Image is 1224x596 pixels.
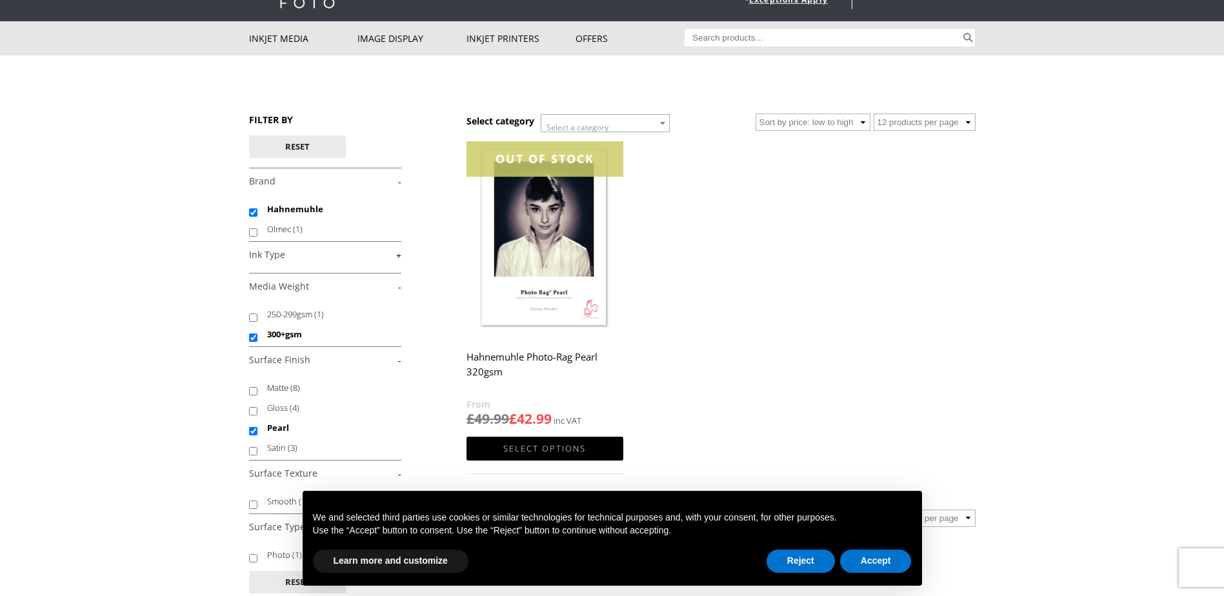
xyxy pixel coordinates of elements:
[467,410,509,428] bdi: 49.99
[509,410,517,428] span: £
[293,223,303,235] span: (1)
[267,304,389,324] label: 250-299gsm
[249,468,401,480] a: -
[267,324,389,344] label: 300+gsm
[314,308,324,320] span: (1)
[249,354,401,366] a: -
[467,141,623,337] img: Hahnemuhle Photo-Rag Pearl 320gsm
[267,492,389,512] label: Smooth
[267,398,389,418] label: Gloss
[249,281,401,293] a: -
[249,168,401,194] h4: Brand
[685,29,961,46] input: Search products…
[576,21,685,55] a: Offers
[292,481,932,596] div: Notice
[467,115,534,127] h3: Select category
[467,141,623,428] a: OUT OF STOCK Hahnemuhle Photo-Rag Pearl 320gsm £49.99£42.99
[840,550,912,573] button: Accept
[267,219,389,239] label: Olmec
[767,550,835,573] button: Reject
[249,460,401,486] h4: Surface Texture
[313,524,912,537] p: Use the “Accept” button to consent. Use the “Reject” button to continue without accepting.
[249,114,401,126] h3: FILTER BY
[267,199,389,219] label: Hahnemuhle
[288,442,297,453] span: (3)
[547,122,608,133] span: Select a category
[249,241,401,267] h4: Ink Type
[249,175,401,188] a: -
[467,345,623,397] h2: Hahnemuhle Photo-Rag Pearl 320gsm
[249,571,346,593] button: Reset
[467,21,576,55] a: Inkjet Printers
[509,410,552,428] bdi: 42.99
[267,438,389,458] label: Satin
[249,346,401,372] h4: Surface Finish
[249,273,401,299] h4: Media Weight
[467,410,474,428] span: £
[249,513,401,539] h4: Surface Type
[267,418,389,438] label: Pearl
[467,437,623,461] a: Select options for “Hahnemuhle Photo-Rag Pearl 320gsm”
[249,135,346,158] button: Reset
[961,29,976,46] button: Search
[290,382,300,393] span: (8)
[756,114,870,131] select: Shop order
[267,545,389,565] label: Photo
[313,512,912,524] p: We and selected third parties use cookies or similar technologies for technical purposes and, wit...
[249,21,358,55] a: Inkjet Media
[313,550,468,573] button: Learn more and customize
[290,402,299,413] span: (4)
[267,378,389,398] label: Matte
[357,21,467,55] a: Image Display
[249,521,401,533] a: -
[467,141,623,177] div: OUT OF STOCK
[249,249,401,261] a: +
